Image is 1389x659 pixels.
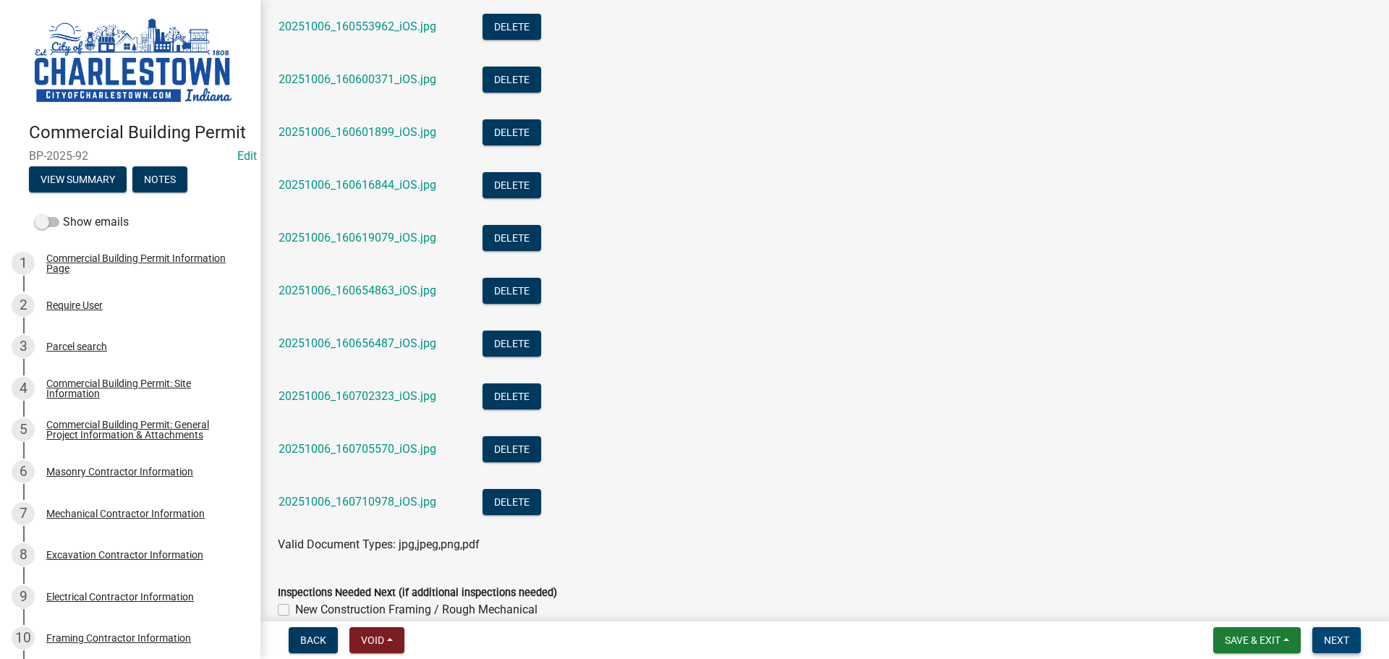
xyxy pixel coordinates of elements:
div: Parcel search [46,341,107,352]
button: Delete [483,225,541,251]
div: 6 [12,460,35,483]
div: 8 [12,543,35,566]
button: Delete [483,119,541,145]
div: 3 [12,335,35,358]
label: New Construction Framing / Rough Mechanical [295,601,538,618]
div: Electrical Contractor Information [46,592,194,602]
button: Delete [483,67,541,93]
wm-modal-confirm: Summary [29,174,127,186]
button: Delete [483,489,541,515]
a: 20251006_160601899_iOS.jpg [279,125,436,139]
button: Back [289,627,338,653]
wm-modal-confirm: Delete Document [483,74,541,88]
wm-modal-confirm: Delete Document [483,179,541,193]
div: Commercial Building Permit Information Page [46,253,237,273]
wm-modal-confirm: Delete Document [483,443,541,457]
div: 2 [12,294,35,317]
a: 20251006_160710978_iOS.jpg [279,495,436,509]
button: Save & Exit [1213,627,1301,653]
wm-modal-confirm: Delete Document [483,391,541,404]
img: City of Charlestown, Indiana [29,15,237,107]
div: 10 [12,626,35,650]
a: 20251006_160705570_iOS.jpg [279,442,436,456]
span: Save & Exit [1225,634,1280,646]
a: Edit [237,149,257,163]
div: 9 [12,585,35,608]
button: Delete [483,436,541,462]
span: Void [361,634,384,646]
wm-modal-confirm: Delete Document [483,496,541,510]
span: Valid Document Types: jpg,jpeg,png,pdf [278,537,480,551]
div: Masonry Contractor Information [46,467,193,477]
a: 20251006_160654863_iOS.jpg [279,284,436,297]
div: Require User [46,300,103,310]
div: 7 [12,502,35,525]
div: Excavation Contractor Information [46,550,203,560]
wm-modal-confirm: Delete Document [483,127,541,140]
button: Delete [483,14,541,40]
div: Commercial Building Permit: Site Information [46,378,237,399]
h4: Commercial Building Permit [29,122,249,143]
button: Delete [483,172,541,198]
button: Void [349,627,404,653]
button: Notes [132,166,187,192]
button: Delete [483,331,541,357]
div: 5 [12,418,35,441]
button: Next [1312,627,1361,653]
div: 1 [12,252,35,275]
label: Inspections Needed Next (if additional inspections needed) [278,588,557,598]
button: Delete [483,278,541,304]
a: 20251006_160553962_iOS.jpg [279,20,436,33]
wm-modal-confirm: Delete Document [483,285,541,299]
a: 20251006_160616844_iOS.jpg [279,178,436,192]
div: 4 [12,377,35,400]
wm-modal-confirm: Edit Application Number [237,149,257,163]
wm-modal-confirm: Delete Document [483,232,541,246]
div: Commercial Building Permit: General Project Information & Attachments [46,420,237,440]
wm-modal-confirm: Delete Document [483,338,541,352]
a: 20251006_160619079_iOS.jpg [279,231,436,245]
button: View Summary [29,166,127,192]
span: Next [1324,634,1349,646]
wm-modal-confirm: Delete Document [483,21,541,35]
div: Framing Contractor Information [46,633,191,643]
label: Show emails [35,213,129,231]
a: 20251006_160600371_iOS.jpg [279,72,436,86]
div: Mechanical Contractor Information [46,509,205,519]
a: 20251006_160702323_iOS.jpg [279,389,436,403]
a: 20251006_160656487_iOS.jpg [279,336,436,350]
span: BP-2025-92 [29,149,231,163]
button: Delete [483,383,541,409]
span: Back [300,634,326,646]
wm-modal-confirm: Notes [132,174,187,186]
